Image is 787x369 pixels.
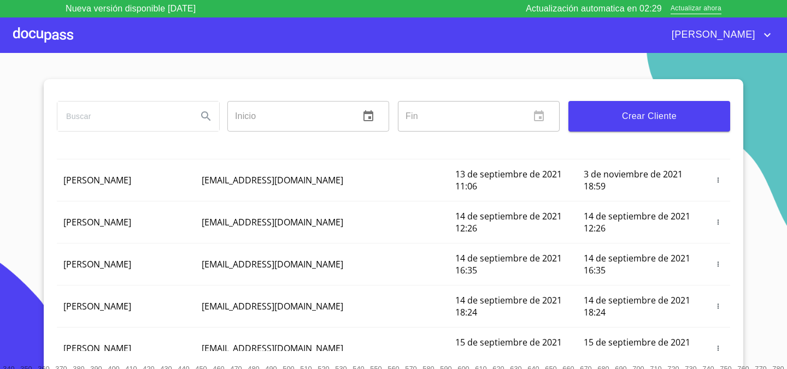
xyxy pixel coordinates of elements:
span: [EMAIL_ADDRESS][DOMAIN_NAME] [202,300,343,312]
span: [PERSON_NAME] [663,26,761,44]
button: Search [193,103,219,129]
span: Crear Cliente [577,109,721,124]
span: 13 de septiembre de 2021 11:06 [455,168,562,192]
button: Crear Cliente [568,101,730,132]
span: [PERSON_NAME] [63,300,131,312]
span: Actualizar ahora [671,3,721,15]
input: search [57,102,189,131]
span: 14 de septiembre de 2021 16:35 [584,252,690,276]
span: 14 de septiembre de 2021 18:24 [455,294,562,318]
span: 14 de septiembre de 2021 12:26 [584,210,690,234]
span: [PERSON_NAME] [63,216,131,228]
span: [PERSON_NAME] [63,258,131,270]
button: account of current user [663,26,774,44]
span: [PERSON_NAME] [63,174,131,186]
span: 14 de septiembre de 2021 18:24 [584,294,690,318]
p: Actualización automatica en 02:29 [526,2,662,15]
p: Nueva versión disponible [DATE] [66,2,196,15]
span: 14 de septiembre de 2021 16:35 [455,252,562,276]
span: [EMAIL_ADDRESS][DOMAIN_NAME] [202,174,343,186]
span: [EMAIL_ADDRESS][DOMAIN_NAME] [202,342,343,354]
span: [EMAIL_ADDRESS][DOMAIN_NAME] [202,258,343,270]
span: 14 de septiembre de 2021 12:26 [455,210,562,234]
span: 3 de noviembre de 2021 18:59 [584,168,683,192]
span: 15 de septiembre de 2021 13:18 [455,336,562,360]
span: [EMAIL_ADDRESS][DOMAIN_NAME] [202,216,343,228]
span: 15 de septiembre de 2021 13:18 [584,336,690,360]
span: [PERSON_NAME] [63,342,131,354]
